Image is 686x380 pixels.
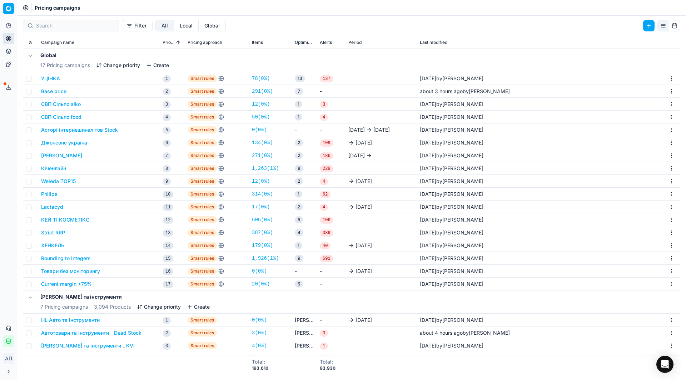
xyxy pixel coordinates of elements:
button: Filter [122,20,153,31]
a: 12(0%) [252,101,270,108]
a: 134(0%) [252,139,273,146]
span: 4 [320,178,328,185]
a: 387(0%) [252,229,273,236]
button: Weleda TOP15 [41,178,76,185]
td: - [317,123,346,136]
span: 9 [163,178,171,185]
div: by [PERSON_NAME] [420,316,483,324]
div: 93,930 [320,365,335,371]
span: Smart rules [188,165,217,172]
a: [PERSON_NAME] та інструменти [295,316,314,324]
span: [DATE] [348,126,365,133]
a: 271(0%) [252,152,273,159]
a: 0(0%) [252,316,267,324]
span: Smart rules [188,113,217,121]
span: 9 [295,255,303,262]
button: Current margin >75% [41,280,92,288]
button: all [155,20,174,31]
span: Smart rules [188,229,217,236]
span: 2 [295,139,303,146]
span: 4 [295,229,303,236]
span: 3 [320,330,328,337]
span: [DATE] [356,316,372,324]
span: [DATE] [420,191,436,197]
span: [DATE] [356,178,372,185]
a: 0(0%) [252,126,267,133]
span: [DATE] [420,114,436,120]
span: 4 [320,204,328,211]
span: 7 [163,152,171,159]
span: [DATE] [420,281,436,287]
button: Товари без моніторингу [41,268,100,275]
div: by [PERSON_NAME] [420,139,483,146]
span: [DATE] [420,268,436,274]
span: 5 [295,280,303,288]
span: Pricing campaigns [35,4,80,11]
span: 2 [163,330,171,337]
span: 8 [295,165,303,172]
input: Search [36,22,114,29]
span: [DATE] [420,242,436,248]
a: 4(0%) [252,342,267,349]
span: [DATE] [348,152,365,159]
div: by [PERSON_NAME] [420,342,483,349]
a: 0(0%) [252,268,267,275]
span: Last modified [420,40,447,45]
span: Smart rules [188,203,217,211]
button: global [199,20,226,31]
button: СВП Сільпо alko [41,101,81,108]
span: 17 [163,281,173,288]
span: 3 [320,101,328,108]
span: Items [252,40,263,45]
div: by [PERSON_NAME] [420,113,483,121]
span: 3 [163,101,171,108]
span: [DATE] [420,165,436,171]
span: 389 [320,229,333,237]
td: - [317,314,346,326]
span: 7 Pricing campaigns [40,303,88,310]
button: АП [3,353,14,364]
span: 1 [295,113,302,121]
span: 2 [295,178,303,185]
span: 13 [295,75,305,82]
td: - [292,265,317,278]
span: Pricing approach [188,40,222,45]
span: 2 [163,88,171,95]
div: by [PERSON_NAME] [420,242,483,249]
button: Create [187,303,210,310]
button: Base price [41,88,66,95]
span: Smart rules [188,75,217,82]
span: [DATE] [420,101,436,107]
span: 12 [163,217,173,224]
span: [DATE] [420,204,436,210]
div: Open Intercom Messenger [656,356,673,373]
span: 1 [163,317,171,324]
span: 4 [163,114,171,121]
span: [DATE] [356,139,372,146]
button: СВП Сільпо food [41,113,81,121]
div: 193,610 [252,365,268,371]
span: Smart rules [188,126,217,133]
button: Джонсонс україна [41,139,87,146]
span: Smart rules [188,191,217,198]
span: 8 [163,165,171,172]
a: 179(0%) [252,242,273,249]
span: Campaign name [41,40,74,45]
span: 16 [163,268,173,275]
span: [DATE] [356,242,372,249]
a: 1,263(1%) [252,165,279,172]
a: 17(0%) [252,203,270,211]
a: [PERSON_NAME] та інструменти [295,329,314,336]
span: 13 [163,229,173,237]
span: about 4 hours ago [420,330,463,336]
div: by [PERSON_NAME] [420,229,483,236]
button: Create [146,62,169,69]
button: HL Авто та інструменти [41,316,100,324]
span: 1 [295,101,302,108]
td: - [317,278,346,290]
span: 2 [295,203,303,211]
span: Optimization groups [295,40,314,45]
span: 7 [295,88,303,95]
a: 12(0%) [252,178,270,185]
span: Smart rules [188,178,217,185]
